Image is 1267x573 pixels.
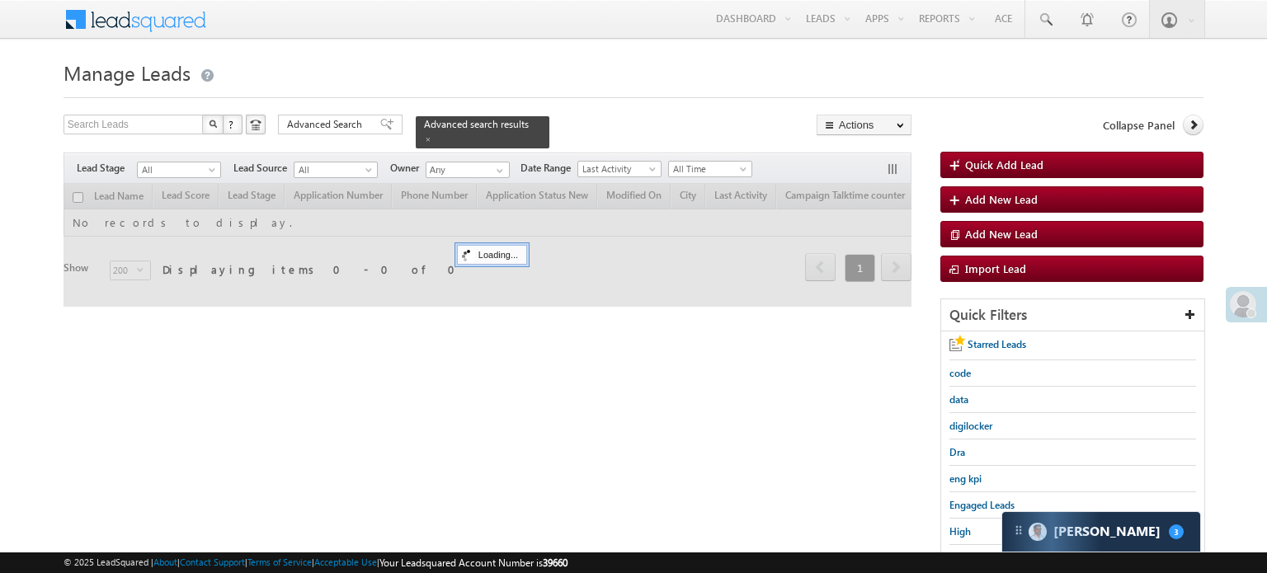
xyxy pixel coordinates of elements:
[424,118,529,130] span: Advanced search results
[287,117,367,132] span: Advanced Search
[949,499,1015,511] span: Engaged Leads
[949,420,992,432] span: digilocker
[233,161,294,176] span: Lead Source
[817,115,911,135] button: Actions
[949,472,982,485] span: eng kpi
[153,557,177,567] a: About
[949,393,968,406] span: data
[180,557,245,567] a: Contact Support
[390,161,426,176] span: Owner
[1001,511,1201,552] div: carter-dragCarter[PERSON_NAME]3
[1169,524,1184,539] span: 3
[209,120,217,128] img: Search
[223,115,243,134] button: ?
[228,117,236,131] span: ?
[577,161,662,177] a: Last Activity
[77,161,137,176] span: Lead Stage
[578,162,657,176] span: Last Activity
[543,557,568,569] span: 39660
[379,557,568,569] span: Your Leadsquared Account Number is
[668,161,752,177] a: All Time
[965,227,1038,241] span: Add New Lead
[137,162,221,178] a: All
[1103,118,1175,133] span: Collapse Panel
[968,338,1026,350] span: Starred Leads
[64,555,568,571] span: © 2025 LeadSquared | | | | |
[949,446,965,458] span: Dra
[965,157,1043,171] span: Quick Add Lead
[949,367,971,379] span: code
[138,162,216,177] span: All
[247,557,312,567] a: Terms of Service
[294,162,373,177] span: All
[314,557,377,567] a: Acceptable Use
[457,245,527,265] div: Loading...
[949,525,971,538] span: High
[965,261,1026,275] span: Import Lead
[520,161,577,176] span: Date Range
[294,162,378,178] a: All
[487,162,508,179] a: Show All Items
[64,59,191,86] span: Manage Leads
[965,192,1038,206] span: Add New Lead
[426,162,510,178] input: Type to Search
[941,299,1204,331] div: Quick Filters
[669,162,747,176] span: All Time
